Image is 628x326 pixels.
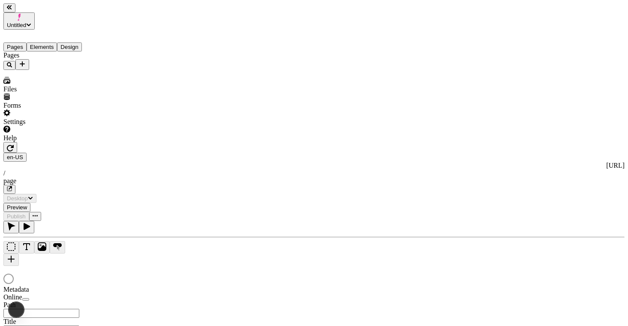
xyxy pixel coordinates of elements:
[3,241,19,254] button: Box
[3,194,36,203] button: Desktop
[19,241,34,254] button: Text
[3,169,625,177] div: /
[3,286,106,293] div: Metadata
[7,22,26,28] span: Untitled
[3,203,30,212] button: Preview
[3,177,625,185] div: page
[50,241,65,254] button: Button
[3,212,29,221] button: Publish
[3,42,27,51] button: Pages
[3,12,35,30] button: Untitled
[7,204,27,211] span: Preview
[3,318,16,325] span: Title
[15,59,29,70] button: Add new
[3,118,106,126] div: Settings
[7,154,23,160] span: en-US
[27,42,57,51] button: Elements
[3,102,106,109] div: Forms
[34,241,50,254] button: Image
[7,195,28,202] span: Desktop
[3,162,625,169] div: [URL]
[3,85,106,93] div: Files
[3,301,15,308] span: Path
[3,51,106,59] div: Pages
[3,293,22,301] span: Online
[3,153,27,162] button: Open locale picker
[7,213,26,220] span: Publish
[57,42,82,51] button: Design
[3,134,106,142] div: Help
